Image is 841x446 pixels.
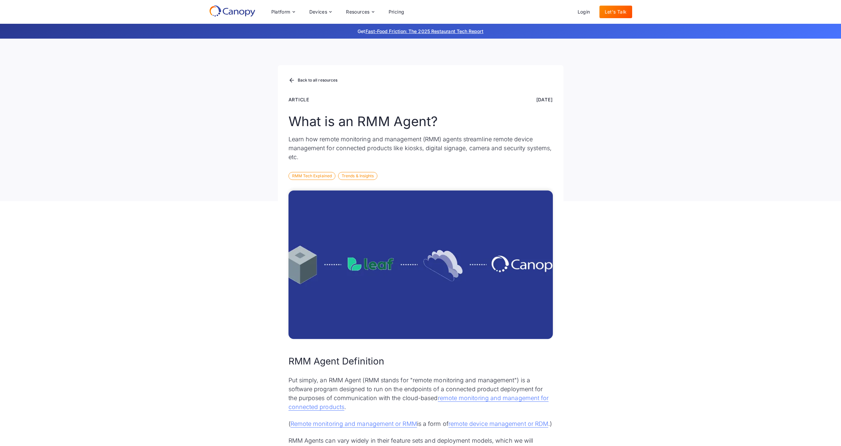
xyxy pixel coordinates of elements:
[383,6,410,18] a: Pricing
[309,10,327,14] div: Devices
[288,96,310,103] div: Article
[266,5,300,18] div: Platform
[288,172,335,180] div: RMM Tech Explained
[338,172,377,180] div: Trends & Insights
[572,6,595,18] a: Login
[290,420,417,428] a: Remote monitoring and management or RMM
[288,114,553,129] h1: What is an RMM Agent?
[288,419,553,428] p: ( is a form of .)
[288,76,338,85] a: Back to all resources
[536,96,553,103] div: [DATE]
[288,135,553,161] p: Learn how remote monitoring and management (RMM) agents streamline remote device management for c...
[271,10,290,14] div: Platform
[304,5,337,18] div: Devices
[259,28,583,35] p: Get
[599,6,632,18] a: Let's Talk
[288,355,553,368] h2: RMM Agent Definition
[288,376,553,411] p: Put simply, an RMM Agent (RMM stands for "remote monitoring and management") is a software progra...
[346,10,370,14] div: Resources
[341,5,379,18] div: Resources
[365,28,483,34] a: Fast-Food Friction: The 2025 Restaurant Tech Report
[298,78,338,82] div: Back to all resources
[448,420,548,428] a: remote device management or RDM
